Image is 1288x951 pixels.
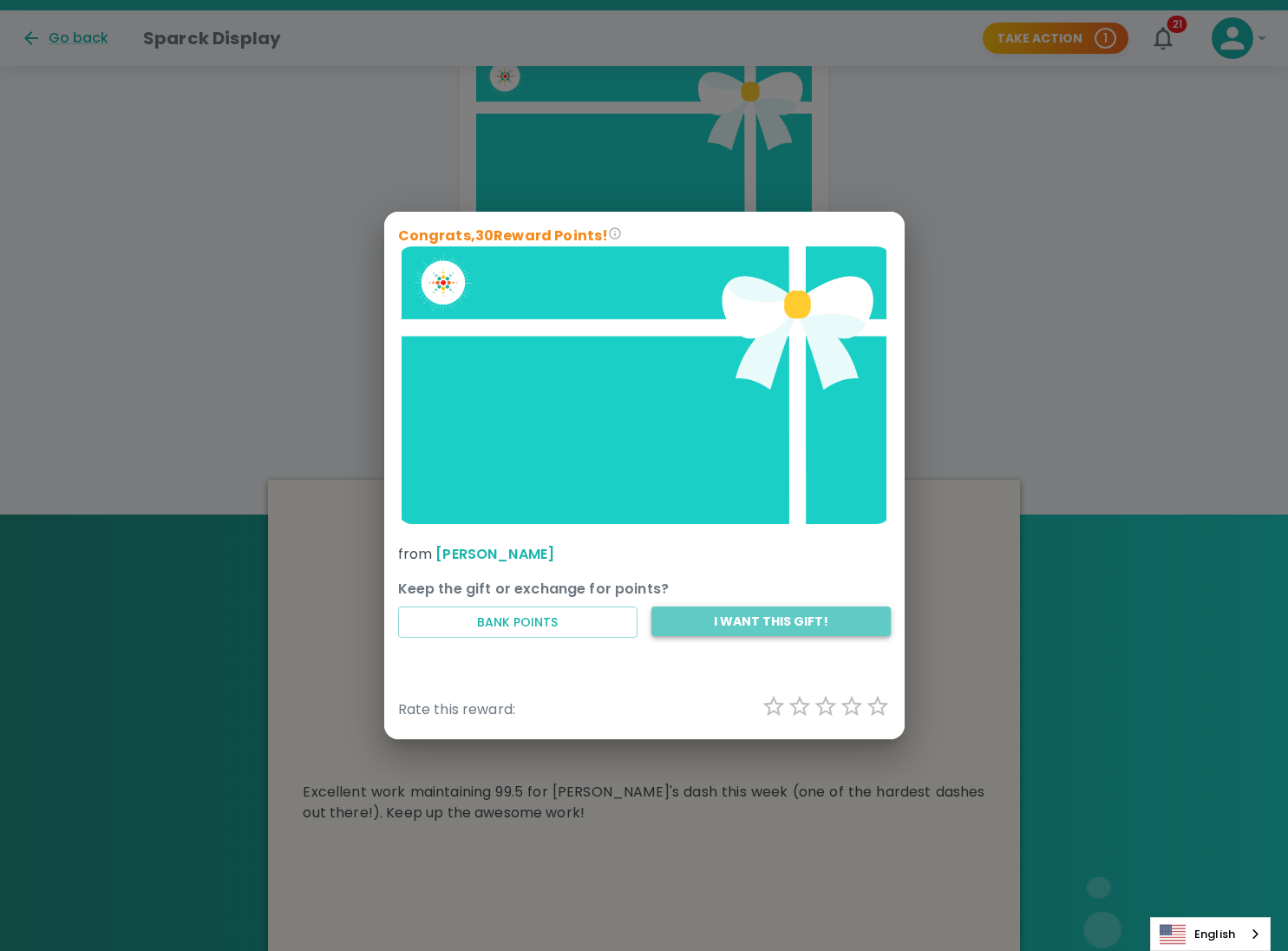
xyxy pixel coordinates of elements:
button: I want this gift! [651,607,891,637]
a: [PERSON_NAME] [435,544,554,564]
svg: Congrats on your reward! You can either redeem the total reward points for something else with th... [608,226,622,240]
img: Brand logo [398,246,891,524]
p: from [398,544,891,565]
p: Congrats, 30 Reward Points! [398,226,891,246]
button: Bank Points [398,607,637,639]
p: Keep the gift or exchange for points? [398,579,891,600]
div: Language [1150,917,1271,951]
aside: Language selected: English [1150,917,1271,951]
a: English [1151,918,1270,950]
p: Rate this reward: [398,699,516,720]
